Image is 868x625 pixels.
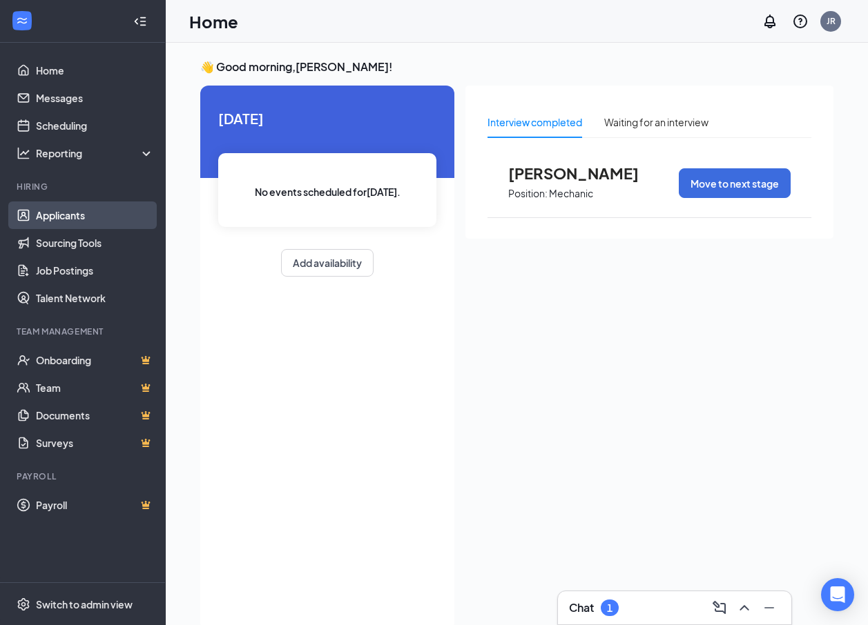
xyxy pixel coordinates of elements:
[827,15,836,27] div: JR
[17,181,151,192] div: Hiring
[607,602,613,614] div: 1
[36,491,154,519] a: PayrollCrown
[36,57,154,84] a: Home
[36,257,154,284] a: Job Postings
[15,14,29,28] svg: WorkstreamLogo
[200,59,833,75] h3: 👋 Good morning, [PERSON_NAME] !
[36,201,154,229] a: Applicants
[36,597,133,611] div: Switch to admin view
[36,429,154,457] a: SurveysCrown
[17,597,30,611] svg: Settings
[508,187,548,200] p: Position:
[218,108,436,129] span: [DATE]
[821,578,854,611] div: Open Intercom Messenger
[281,249,374,277] button: Add availability
[17,470,151,482] div: Payroll
[708,597,731,619] button: ComposeMessage
[36,346,154,374] a: OnboardingCrown
[761,599,778,616] svg: Minimize
[36,229,154,257] a: Sourcing Tools
[488,115,582,130] div: Interview completed
[508,164,660,182] span: [PERSON_NAME]
[189,10,238,33] h1: Home
[679,168,791,198] button: Move to next stage
[604,115,708,130] div: Waiting for an interview
[36,284,154,312] a: Talent Network
[36,84,154,112] a: Messages
[36,374,154,401] a: TeamCrown
[758,597,780,619] button: Minimize
[736,599,753,616] svg: ChevronUp
[549,187,593,200] p: Mechanic
[36,146,155,160] div: Reporting
[17,326,151,337] div: Team Management
[36,401,154,429] a: DocumentsCrown
[792,13,809,30] svg: QuestionInfo
[733,597,755,619] button: ChevronUp
[569,600,594,615] h3: Chat
[711,599,728,616] svg: ComposeMessage
[762,13,778,30] svg: Notifications
[133,14,147,28] svg: Collapse
[17,146,30,160] svg: Analysis
[255,184,401,199] span: No events scheduled for [DATE] .
[36,112,154,139] a: Scheduling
